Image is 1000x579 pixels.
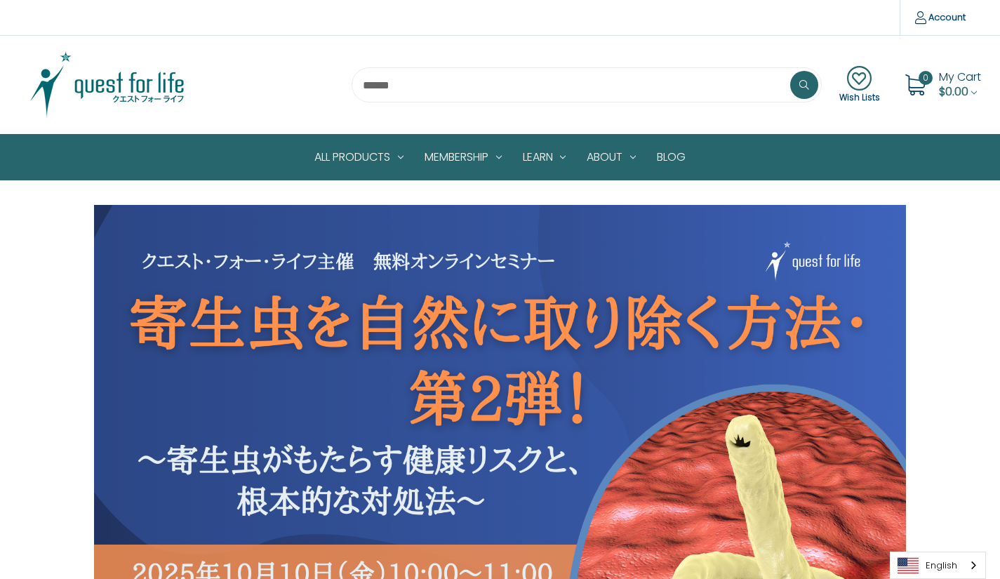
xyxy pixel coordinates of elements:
span: My Cart [939,69,981,85]
a: Cart with 0 items [939,69,981,100]
span: 0 [919,71,933,85]
img: Quest Group [20,50,195,120]
a: Wish Lists [839,66,880,104]
a: Learn [512,135,577,180]
aside: Language selected: English [890,552,986,579]
a: English [891,552,985,578]
span: $0.00 [939,84,968,100]
a: Membership [414,135,512,180]
div: Language [890,552,986,579]
a: All Products [304,135,414,180]
a: Blog [646,135,696,180]
a: About [576,135,646,180]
